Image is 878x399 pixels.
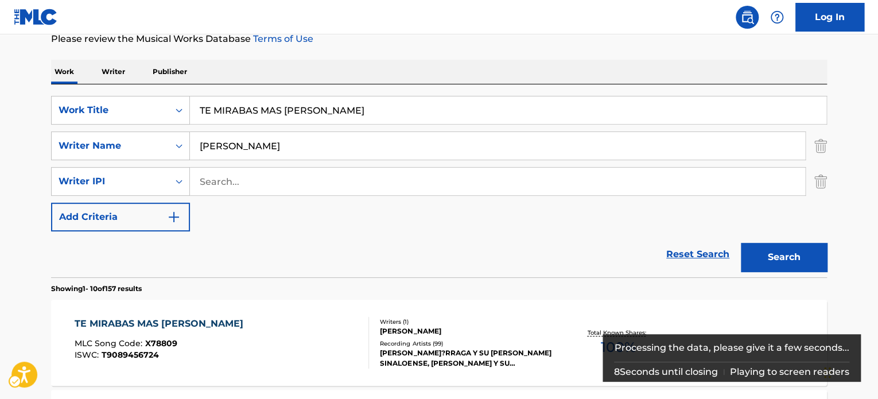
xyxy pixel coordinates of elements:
a: TE MIRABAS MAS [PERSON_NAME]MLC Song Code:X78809ISWC:T9089456724Writers (1)[PERSON_NAME]Recording... [51,300,827,386]
div: TE MIRABAS MAS [PERSON_NAME] [75,317,249,331]
p: Work [51,60,77,84]
span: 100 % [600,337,635,358]
span: ISWC : [75,350,102,360]
img: MLC Logo [14,9,58,25]
div: Work Title [59,103,162,117]
div: Writer IPI [59,175,162,188]
a: Log In [795,3,864,32]
input: Search... [190,96,826,124]
p: Writer [98,60,129,84]
p: Please review the Musical Works Database [51,32,827,46]
a: Terms of Use [251,33,313,44]
p: Showing 1 - 10 of 157 results [51,284,142,294]
img: help [770,10,784,24]
span: X78809 [145,338,177,348]
img: search [740,10,754,24]
div: Processing the data, please give it a few seconds... [614,334,850,362]
p: Total Known Shares: [587,328,648,337]
img: Delete Criterion [814,131,827,160]
div: [PERSON_NAME]?RRAGA Y SU [PERSON_NAME] SINALOENSE, [PERSON_NAME] Y SU [PERSON_NAME] SINALOENSE, [... [380,348,553,369]
img: 9d2ae6d4665cec9f34b9.svg [167,210,181,224]
button: Add Criteria [51,203,190,231]
p: Publisher [149,60,191,84]
input: Search... [190,168,805,195]
form: Search Form [51,96,827,277]
a: Reset Search [661,242,735,267]
span: T9089456724 [102,350,159,360]
div: Writers ( 1 ) [380,317,553,326]
img: Delete Criterion [814,167,827,196]
input: Search... [190,132,805,160]
span: MLC Song Code : [75,338,145,348]
div: Writer Name [59,139,162,153]
button: Search [741,243,827,272]
div: Recording Artists ( 99 ) [380,339,553,348]
div: [PERSON_NAME] [380,326,553,336]
span: 8 [614,366,620,377]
